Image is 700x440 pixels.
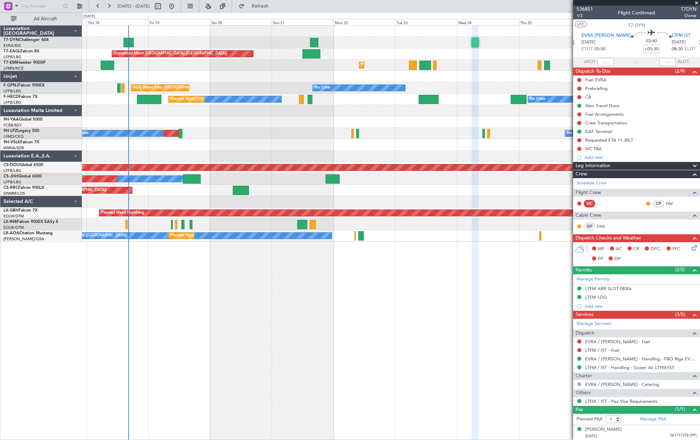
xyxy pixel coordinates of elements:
div: LTFM ARR SLOT 0830z [585,286,632,291]
span: 1/2 [577,13,593,19]
span: (2/9) [675,68,685,75]
a: LFPB/LBG [3,180,21,185]
a: F-GPNJFalcon 900EX [3,83,44,88]
span: 02:40 [646,38,657,45]
div: Fri 19 [148,19,210,25]
div: Alex Travel Docs [585,103,619,109]
a: FCBB/BZV [3,123,22,128]
div: Planned Maint [GEOGRAPHIC_DATA] [361,60,427,70]
span: 561717378 (PP) [670,433,697,439]
span: 05:50 [594,46,606,53]
span: T7-EMI [3,61,17,65]
a: DNMM/LOS [3,191,25,196]
div: Mon 22 [333,19,395,25]
a: CS-DOUGlobal 6500 [3,163,43,167]
a: LFPB/LBG [3,89,21,94]
div: No Crew [530,94,546,104]
span: ATOT [584,59,596,65]
span: Dispatch To-Dos [576,68,610,75]
span: Others [576,389,591,397]
div: No Crew [314,83,330,93]
div: Tue 23 [395,19,457,25]
a: CS-RRCFalcon 900LX [3,186,44,190]
div: Thu 25 [519,19,581,25]
span: [DATE] [585,433,597,439]
a: LFPB/LBG [3,100,21,105]
a: PAV [666,201,681,207]
div: Unplanned Maint [GEOGRAPHIC_DATA] ([GEOGRAPHIC_DATA]) [114,49,227,59]
span: (3/5) [675,311,685,318]
span: FFC [672,246,680,253]
span: (1/1) [675,406,685,413]
button: Refresh [236,1,277,12]
span: ETOT [581,46,593,53]
div: Sun 21 [272,19,333,25]
a: EVRA / [PERSON_NAME] - Handling - FBO Riga EVRA / [PERSON_NAME] [585,356,697,362]
div: No Crew Nice ([GEOGRAPHIC_DATA]) [60,231,127,241]
a: EVRA / [PERSON_NAME] - Fuel [585,339,650,345]
a: Schedule Crew [577,180,607,187]
div: [PERSON_NAME] [585,426,622,433]
a: T7-EAGLFalcon 8X [3,49,39,53]
span: [DATE] [672,39,686,46]
button: UTC [575,21,587,27]
span: 9H-YAA [3,117,19,122]
a: LFMD/CEQ [3,134,23,139]
a: LFMN/NCE [3,66,24,71]
span: LX-GBH [3,208,19,213]
div: Planned Maint [GEOGRAPHIC_DATA] ([GEOGRAPHIC_DATA]) [170,94,279,104]
div: ISP [584,223,595,230]
div: GAT Terminal [585,129,612,134]
a: LTFM / IST - Fuel [585,347,619,353]
div: Flight Confirmed [618,9,655,17]
a: T7-EMIHawker 900XP [3,61,46,65]
span: Charter [576,372,592,380]
span: CS-DOU [3,163,20,167]
a: EVRA / [PERSON_NAME] - Catering [585,381,659,387]
span: ELDT [684,46,696,53]
a: LX-GBHFalcon 7X [3,208,38,213]
span: All Aircraft [18,17,73,21]
span: Refresh [246,4,275,9]
a: 9H-YAAGlobal 5000 [3,117,42,122]
a: LTFM / IST - Handling - Gozen Air LTFM/IST [585,365,674,370]
a: EDLW/DTM [3,225,24,230]
div: CP [653,200,664,207]
input: Trip Number [21,1,61,11]
span: ALDT [678,59,689,65]
div: Requested ETA 11.30LT [585,137,633,143]
div: SIC [584,200,595,207]
div: [DATE] [83,14,95,20]
span: Permits [576,266,592,274]
span: F-GPNJ [3,83,18,88]
span: 536851 [577,6,593,13]
div: Wed 24 [457,19,519,25]
span: Pax [576,406,583,414]
span: F-HECD [3,95,19,99]
span: LTFM IST [672,32,690,39]
div: AOG Maint Paris ([GEOGRAPHIC_DATA]) [133,83,206,93]
span: T7-EAGL [3,49,20,53]
a: EVRA/RIX [3,43,21,48]
a: LFPB/LBG [3,54,21,60]
div: - - [597,201,612,207]
div: Thu 18 [87,19,148,25]
span: LX-INB [3,220,17,224]
a: [PERSON_NAME]/QSA [3,236,44,242]
a: LX-INBFalcon 900EX EASy II [3,220,58,224]
span: MF [598,246,604,253]
span: T7DYN [681,6,697,13]
div: Fuel EVRA [585,77,606,83]
span: EVRA [PERSON_NAME] [581,32,631,39]
span: Dispatch Checks and Weather [576,234,641,242]
div: Planned Maint Nurnberg [101,208,144,218]
a: 9H-LPZLegacy 500 [3,129,39,133]
input: --:-- [597,58,614,66]
a: WMSA/SZB [3,145,24,151]
span: Crew [576,170,587,178]
div: Sat 20 [210,19,272,25]
span: DP [614,256,621,263]
div: Fuel Arrangements [585,111,624,117]
span: CR [633,246,639,253]
a: F-HECDFalcon 7X [3,95,38,99]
